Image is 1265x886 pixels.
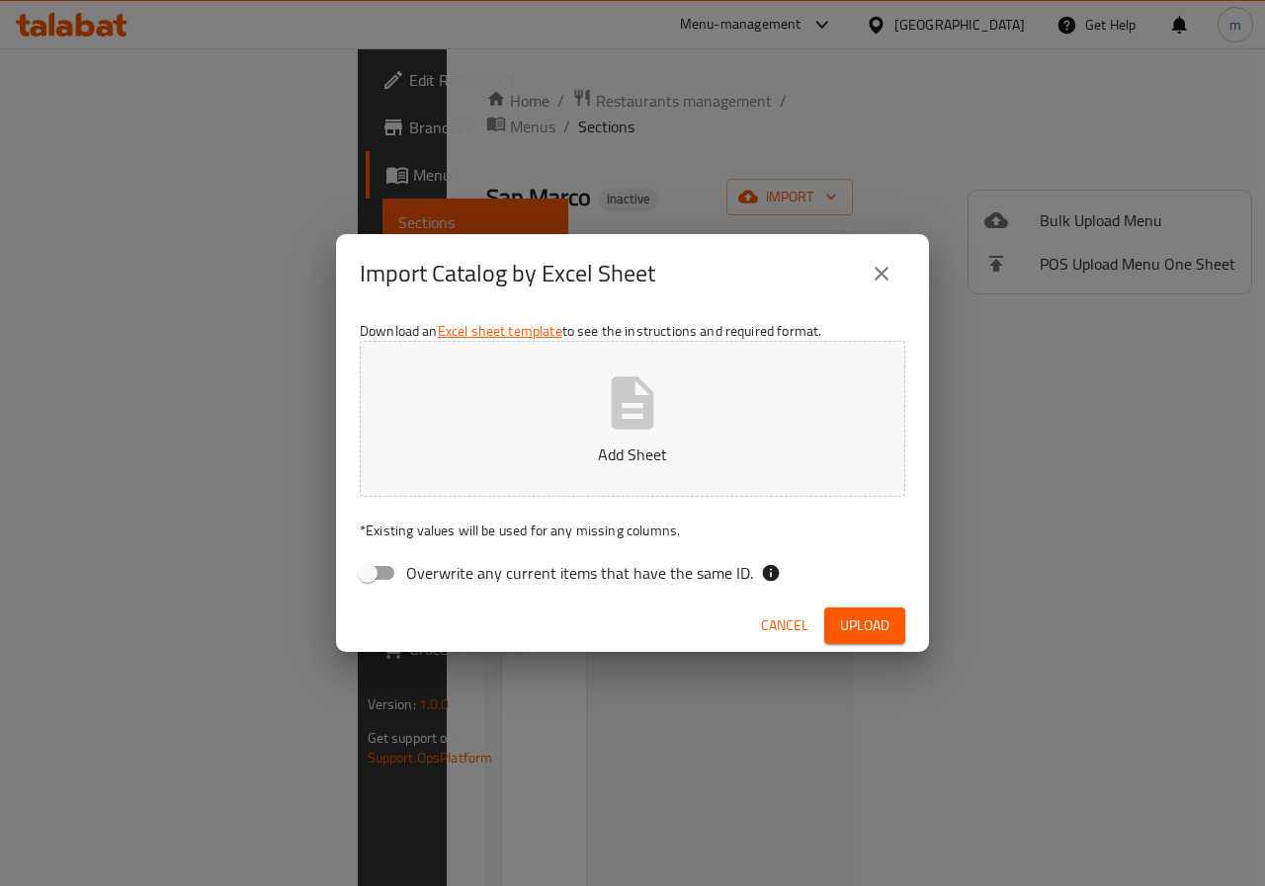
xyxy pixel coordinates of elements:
a: Excel sheet template [438,318,562,344]
button: Upload [824,607,905,644]
h2: Import Catalog by Excel Sheet [360,258,655,289]
p: Add Sheet [390,443,875,466]
button: Cancel [753,607,816,644]
p: Existing values will be used for any missing columns. [360,521,905,540]
svg: If the overwrite option isn't selected, then the items that match an existing ID will be ignored ... [761,563,781,583]
span: Cancel [761,613,808,638]
button: Add Sheet [360,341,905,497]
span: Upload [840,613,889,638]
button: close [858,250,905,297]
span: Overwrite any current items that have the same ID. [406,561,753,585]
div: Download an to see the instructions and required format. [336,313,929,600]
